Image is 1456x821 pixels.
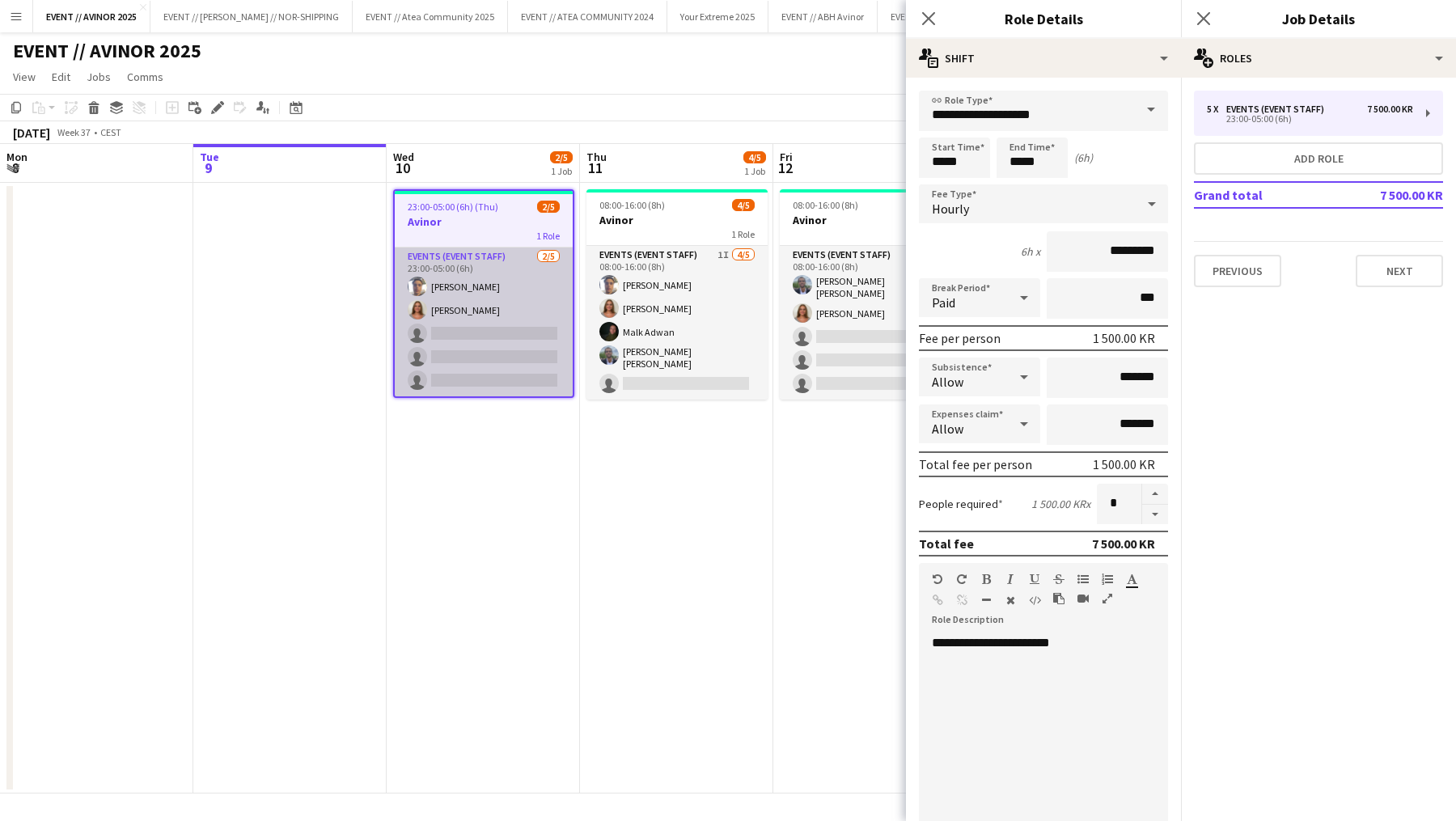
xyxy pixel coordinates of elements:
button: EVENT // ATEA COMMUNITY 2024 [508,1,667,32]
span: View [13,70,36,84]
span: 1 Role [536,230,560,242]
span: Thu [586,150,607,164]
span: Jobs [87,70,111,84]
span: 2/5 [550,151,573,163]
button: Text Color [1126,573,1137,586]
span: Paid [932,294,955,311]
h3: Avinor [586,213,768,227]
span: Allow [932,374,963,390]
app-job-card: 23:00-05:00 (6h) (Thu)2/5Avinor1 RoleEvents (Event Staff)2/523:00-05:00 (6h)[PERSON_NAME][PERSON_... [393,189,574,398]
button: Horizontal Line [980,594,992,607]
div: Events (Event Staff) [1226,104,1331,115]
app-card-role: Events (Event Staff)2I2/508:00-16:00 (8h)[PERSON_NAME] [PERSON_NAME][PERSON_NAME] [780,246,961,400]
div: 6h x [1021,244,1040,259]
span: 10 [391,159,414,177]
div: 1 500.00 KR x [1031,497,1090,511]
button: Your Extreme 2025 [667,1,768,32]
button: Undo [932,573,943,586]
app-job-card: 08:00-16:00 (8h)2/5Avinor1 RoleEvents (Event Staff)2I2/508:00-16:00 (8h)[PERSON_NAME] [PERSON_NAM... [780,189,961,400]
button: Strikethrough [1053,573,1064,586]
a: Comms [121,66,170,87]
button: HTML Code [1029,594,1040,607]
app-card-role: Events (Event Staff)1I4/508:00-16:00 (8h)[PERSON_NAME][PERSON_NAME]Malk Adwan[PERSON_NAME] [PERSO... [586,246,768,400]
h3: Job Details [1181,8,1456,29]
button: Paste as plain text [1053,592,1064,605]
label: People required [919,497,1003,511]
span: 4/5 [732,199,755,211]
span: Mon [6,150,28,164]
td: Grand total [1194,182,1341,208]
span: 8 [4,159,28,177]
button: EVENT // Atea // TP2B [878,1,991,32]
span: Wed [393,150,414,164]
button: Decrease [1142,505,1168,525]
div: Total fee [919,535,974,552]
h3: Avinor [780,213,961,227]
div: 1 500.00 KR [1093,456,1155,472]
button: EVENT // Atea Community 2025 [353,1,508,32]
span: 2/5 [537,201,560,213]
a: View [6,66,42,87]
a: Jobs [80,66,117,87]
div: 1 Job [551,165,572,177]
div: Fee per person [919,330,1001,346]
span: 08:00-16:00 (8h) [599,199,665,211]
span: Comms [127,70,163,84]
button: Clear Formatting [1005,594,1016,607]
span: Allow [932,421,963,437]
span: 12 [777,159,793,177]
div: (6h) [1074,150,1093,165]
span: Fri [780,150,793,164]
span: 9 [197,159,219,177]
span: 11 [584,159,607,177]
button: Italic [1005,573,1016,586]
button: Increase [1142,484,1168,505]
div: [DATE] [13,125,50,141]
span: 23:00-05:00 (6h) (Thu) [408,201,498,213]
span: Week 37 [53,126,94,138]
button: Ordered List [1102,573,1113,586]
span: 08:00-16:00 (8h) [793,199,858,211]
span: 4/5 [743,151,766,163]
button: Redo [956,573,967,586]
button: Insert video [1077,592,1089,605]
div: 1 500.00 KR [1093,330,1155,346]
h1: EVENT // AVINOR 2025 [13,39,201,63]
td: 7 500.00 KR [1341,182,1443,208]
app-card-role: Events (Event Staff)2/523:00-05:00 (6h)[PERSON_NAME][PERSON_NAME] [395,248,573,396]
div: 5 x [1207,104,1226,115]
a: Edit [45,66,77,87]
h3: Avinor [395,214,573,229]
div: Total fee per person [919,456,1032,472]
span: Edit [52,70,70,84]
button: EVENT // [PERSON_NAME] // NOR-SHIPPING [150,1,353,32]
button: Underline [1029,573,1040,586]
button: Previous [1194,255,1281,287]
div: Roles [1181,39,1456,78]
span: 1 Role [731,228,755,240]
button: Fullscreen [1102,592,1113,605]
h3: Role Details [906,8,1181,29]
div: 1 Job [744,165,765,177]
button: Bold [980,573,992,586]
span: Hourly [932,201,969,217]
div: 7 500.00 KR [1092,535,1155,552]
app-job-card: 08:00-16:00 (8h)4/5Avinor1 RoleEvents (Event Staff)1I4/508:00-16:00 (8h)[PERSON_NAME][PERSON_NAME... [586,189,768,400]
div: 7 500.00 KR [1367,104,1413,115]
div: 23:00-05:00 (6h) [1207,115,1413,123]
button: Next [1356,255,1443,287]
button: Unordered List [1077,573,1089,586]
button: EVENT // ABH Avinor [768,1,878,32]
span: Tue [200,150,219,164]
button: Add role [1194,142,1443,175]
button: EVENT // AVINOR 2025 [33,1,150,32]
div: Shift [906,39,1181,78]
div: CEST [100,126,121,138]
